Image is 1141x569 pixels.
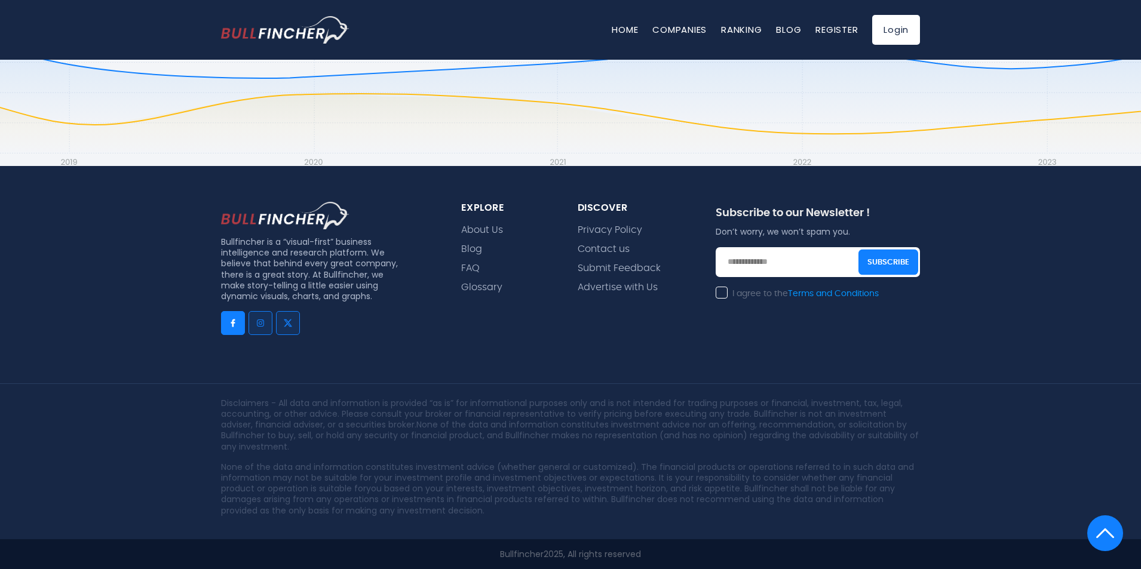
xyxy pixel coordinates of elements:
[716,226,920,237] p: Don’t worry, we won’t spam you.
[461,282,502,293] a: Glossary
[221,202,349,229] img: footer logo
[500,548,544,560] a: Bullfincher
[716,288,879,299] label: I agree to the
[872,15,920,45] a: Login
[221,549,920,559] p: 2025, All rights reserved
[461,263,480,274] a: FAQ
[578,282,658,293] a: Advertise with Us
[221,16,349,44] img: bullfincher logo
[221,236,403,302] p: Bullfincher is a “visual-first” business intelligence and research platform. We believe that behi...
[461,244,482,255] a: Blog
[716,207,920,226] div: Subscribe to our Newsletter !
[221,462,920,516] p: None of the data and information constitutes investment advice (whether general or customized). T...
[461,224,503,236] a: About Us
[612,23,638,36] a: Home
[221,16,349,44] a: Go to homepage
[276,311,300,335] a: Go to twitter
[788,290,879,298] a: Terms and Conditions
[249,311,272,335] a: Go to instagram
[815,23,858,36] a: Register
[221,398,920,452] p: Disclaimers - All data and information is provided “as is” for informational purposes only and is...
[578,244,630,255] a: Contact us
[461,202,549,214] div: explore
[858,249,918,275] button: Subscribe
[221,311,245,335] a: Go to facebook
[578,202,687,214] div: Discover
[578,263,661,274] a: Submit Feedback
[721,23,762,36] a: Ranking
[716,307,897,353] iframe: reCAPTCHA
[652,23,707,36] a: Companies
[776,23,801,36] a: Blog
[578,224,642,236] a: Privacy Policy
